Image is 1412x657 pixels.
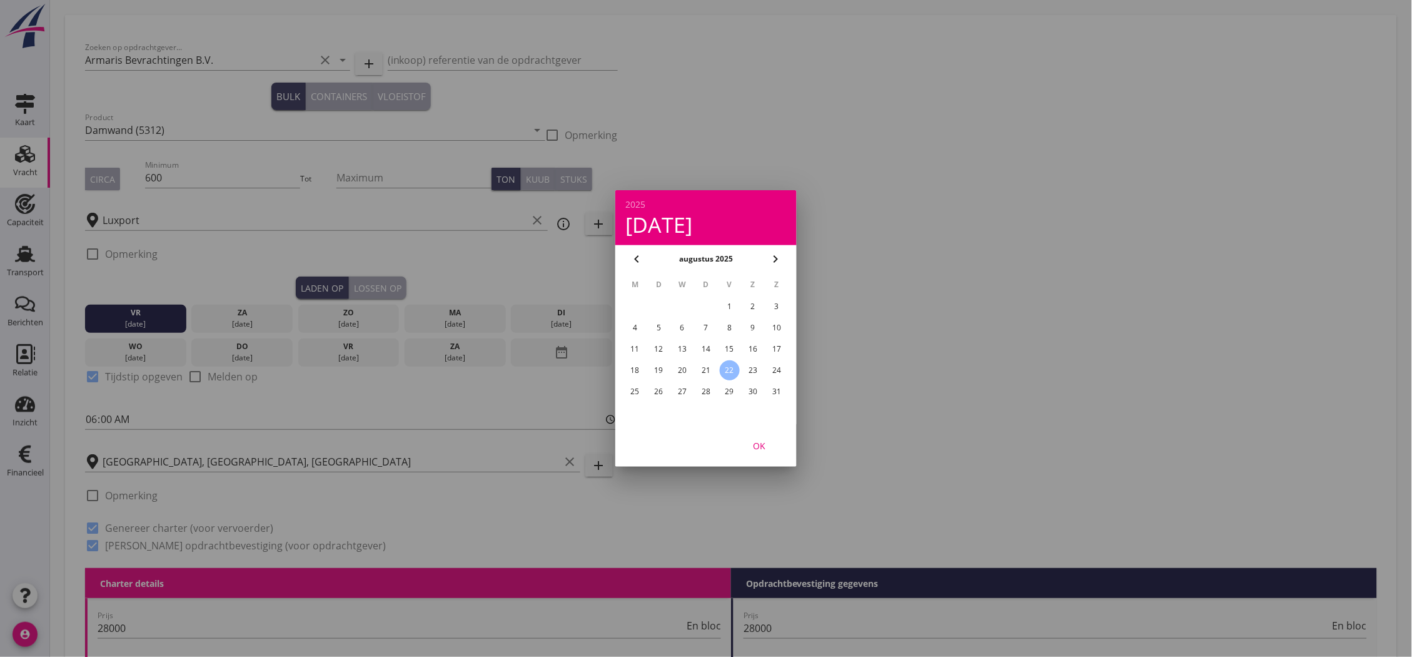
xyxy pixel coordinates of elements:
[765,274,788,295] th: Z
[743,360,763,380] button: 23
[767,297,787,317] button: 3
[625,318,645,338] button: 4
[675,250,737,268] button: augustus 2025
[696,339,716,359] button: 14
[767,382,787,402] button: 31
[625,360,645,380] button: 18
[624,274,647,295] th: M
[629,252,644,267] i: chevron_left
[696,318,716,338] button: 7
[767,339,787,359] button: 17
[649,382,669,402] button: 26
[625,214,787,235] div: [DATE]
[672,360,692,380] button: 20
[672,318,692,338] button: 6
[649,360,669,380] button: 19
[719,274,741,295] th: V
[696,360,716,380] button: 21
[671,274,693,295] th: W
[767,360,787,380] button: 24
[743,339,763,359] button: 16
[625,200,787,209] div: 2025
[672,339,692,359] button: 13
[695,274,717,295] th: D
[768,252,783,267] i: chevron_right
[625,382,645,402] button: 25
[720,360,740,380] button: 22
[625,339,645,359] button: 11
[720,339,740,359] button: 15
[742,439,777,452] div: OK
[649,339,669,359] button: 12
[743,382,763,402] button: 30
[696,382,716,402] button: 28
[743,297,763,317] button: 2
[672,382,692,402] button: 27
[720,382,740,402] button: 29
[720,297,740,317] button: 1
[648,274,670,295] th: D
[732,434,787,457] button: OK
[743,318,763,338] button: 9
[649,318,669,338] button: 5
[720,318,740,338] button: 8
[767,318,787,338] button: 10
[742,274,765,295] th: Z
